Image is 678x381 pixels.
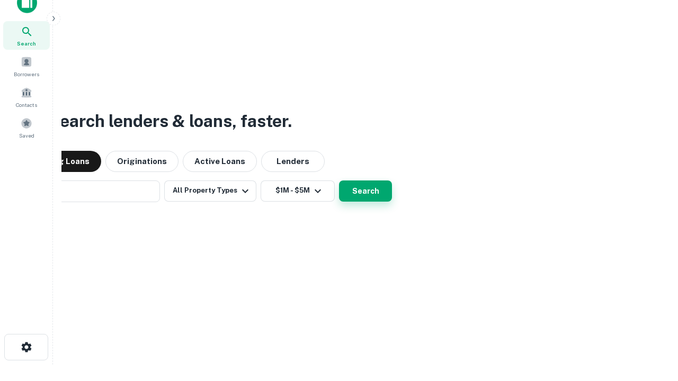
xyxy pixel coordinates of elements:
[17,39,36,48] span: Search
[105,151,179,172] button: Originations
[3,83,50,111] a: Contacts
[19,131,34,140] span: Saved
[48,108,292,134] h3: Search lenders & loans, faster.
[183,151,257,172] button: Active Loans
[164,180,256,202] button: All Property Types
[339,180,392,202] button: Search
[16,101,37,109] span: Contacts
[261,151,325,172] button: Lenders
[3,113,50,142] a: Saved
[14,70,39,78] span: Borrowers
[261,180,335,202] button: $1M - $5M
[3,21,50,50] a: Search
[625,262,678,313] iframe: Chat Widget
[3,52,50,80] a: Borrowers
